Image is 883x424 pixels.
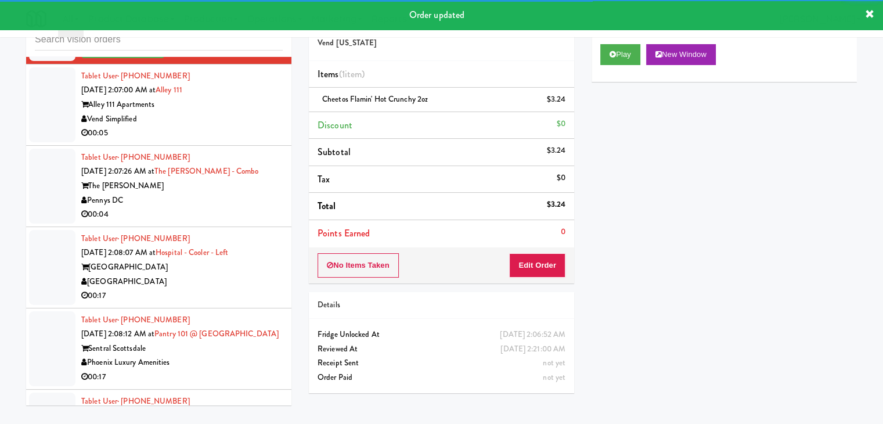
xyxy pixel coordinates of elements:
div: 0 [561,225,565,239]
span: not yet [543,357,565,368]
li: Tablet User· [PHONE_NUMBER][DATE] 2:07:26 AM atThe [PERSON_NAME] - ComboThe [PERSON_NAME]Pennys D... [26,146,291,227]
div: Vend Simplified [81,112,283,127]
button: No Items Taken [318,253,399,278]
a: Tablet User· [PHONE_NUMBER] [81,152,190,163]
span: · [PHONE_NUMBER] [117,233,190,244]
a: Alley 111 [156,84,182,95]
span: [DATE] 2:07:26 AM at [81,166,154,177]
div: $3.24 [547,143,566,158]
div: Phoenix Luxury Amenities [81,355,283,370]
div: Receipt Sent [318,356,565,371]
span: · [PHONE_NUMBER] [117,396,190,407]
div: Sentral Scottsdale [81,342,283,356]
div: $3.24 [547,92,566,107]
div: [DATE] 2:21:00 AM [500,342,565,357]
div: Alley 111 Apartments [81,98,283,112]
span: · [PHONE_NUMBER] [117,152,190,163]
a: The [PERSON_NAME] - Combo [154,166,259,177]
span: Order updated [409,8,464,21]
span: Items [318,67,365,81]
span: Total [318,199,336,213]
div: Pennys DC [81,193,283,208]
a: Tablet User· [PHONE_NUMBER] [81,314,190,325]
span: Points Earned [318,227,370,240]
div: $0 [557,117,565,131]
div: 00:17 [81,289,283,303]
button: New Window [646,44,716,65]
span: [DATE] 2:08:07 AM at [81,247,156,258]
span: not yet [543,372,565,383]
span: Cheetos Flamin' Hot Crunchy 2oz [322,94,428,105]
ng-pluralize: item [345,67,362,81]
input: Search vision orders [35,29,283,51]
div: 00:04 [81,207,283,222]
li: Tablet User· [PHONE_NUMBER][DATE] 2:07:00 AM atAlley 111Alley 111 ApartmentsVend Simplified00:05 [26,64,291,146]
li: Tablet User· [PHONE_NUMBER][DATE] 2:08:07 AM atHospital - Cooler - Left[GEOGRAPHIC_DATA][GEOGRAPH... [26,227,291,308]
div: [GEOGRAPHIC_DATA] [81,260,283,275]
div: [GEOGRAPHIC_DATA] [81,275,283,289]
a: Hospital - Cooler - Left [156,247,228,258]
div: [DATE] 2:06:52 AM [500,328,565,342]
span: · [PHONE_NUMBER] [117,70,190,81]
a: Tablet User· [PHONE_NUMBER] [81,233,190,244]
div: $3.24 [547,197,566,212]
div: $0 [557,171,565,185]
button: Play [600,44,640,65]
span: [DATE] 2:07:00 AM at [81,84,156,95]
button: Edit Order [509,253,565,278]
div: Order Paid [318,371,565,385]
div: Reviewed At [318,342,565,357]
div: 00:17 [81,370,283,385]
span: Subtotal [318,145,351,159]
span: · [PHONE_NUMBER] [117,314,190,325]
div: Details [318,298,565,312]
span: (1 ) [339,67,365,81]
div: The [PERSON_NAME] [81,179,283,193]
span: [DATE] 2:08:12 AM at [81,328,154,339]
span: Tax [318,173,330,186]
a: Tablet User· [PHONE_NUMBER] [81,396,190,407]
div: 00:05 [81,126,283,141]
a: Tablet User· [PHONE_NUMBER] [81,70,190,81]
a: Pantry 101 @ [GEOGRAPHIC_DATA] [154,328,279,339]
h5: Vend [US_STATE] [318,39,565,48]
li: Tablet User· [PHONE_NUMBER][DATE] 2:08:12 AM atPantry 101 @ [GEOGRAPHIC_DATA]Sentral ScottsdalePh... [26,308,291,390]
span: Discount [318,118,352,132]
div: Fridge Unlocked At [318,328,565,342]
